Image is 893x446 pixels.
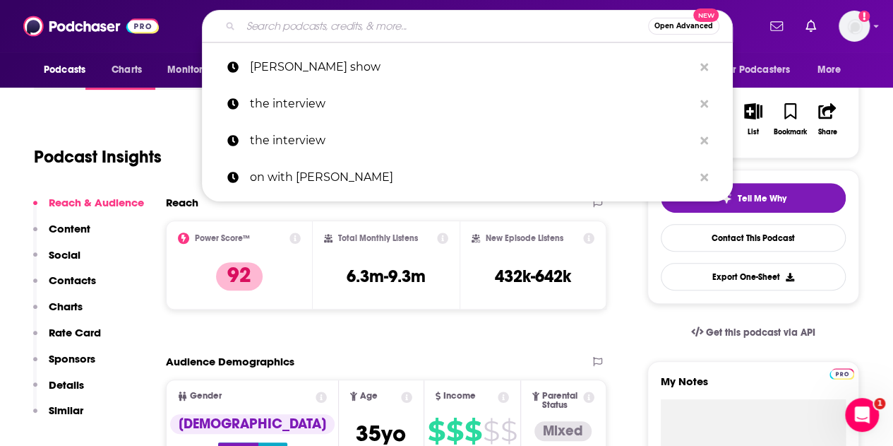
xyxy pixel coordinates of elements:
span: Charts [112,60,142,80]
button: Similar [33,404,83,430]
button: Sponsors [33,352,95,378]
a: Show notifications dropdown [765,14,789,38]
label: My Notes [661,375,846,399]
a: [PERSON_NAME] show [202,49,733,86]
button: open menu [34,57,104,83]
span: Logged in as gabrielle.gantz [839,11,870,42]
h2: Power Score™ [195,233,250,243]
div: Share [817,128,837,136]
img: User Profile [839,11,870,42]
svg: Add a profile image [858,11,870,22]
span: Podcasts [44,60,85,80]
p: 92 [216,262,263,291]
img: Podchaser Pro [829,368,854,380]
button: List [735,94,772,145]
a: the interview [202,86,733,122]
p: Sponsors [49,352,95,365]
a: on with [PERSON_NAME] [202,159,733,196]
h2: Total Monthly Listens [338,233,418,243]
span: $ [446,420,463,442]
a: Get this podcast via API [680,315,827,350]
h1: Podcast Insights [34,146,162,168]
span: Tell Me Why [738,193,786,204]
p: Similar [49,404,83,417]
p: Contacts [49,274,96,287]
span: More [817,60,841,80]
span: New [693,8,719,22]
button: Social [33,248,80,274]
div: Search podcasts, credits, & more... [202,10,733,42]
h2: Audience Demographics [166,355,294,368]
h3: 6.3m-9.3m [347,266,426,287]
a: Pro website [829,366,854,380]
button: open menu [808,57,859,83]
div: Bookmark [774,128,807,136]
button: Contacts [33,274,96,300]
p: the interview [250,86,693,122]
span: Age [360,392,378,401]
p: Rate Card [49,326,101,339]
button: Export One-Sheet [661,263,846,291]
span: For Podcasters [722,60,790,80]
div: Mixed [534,421,592,441]
a: Show notifications dropdown [800,14,822,38]
input: Search podcasts, credits, & more... [241,15,648,37]
span: $ [428,420,445,442]
p: ezra klein show [250,49,693,86]
h2: New Episode Listens [486,233,563,243]
span: Monitoring [167,60,217,80]
button: tell me why sparkleTell Me Why [661,183,846,213]
p: Social [49,248,80,262]
iframe: Intercom live chat [845,398,879,432]
a: Charts [102,57,150,83]
p: on with kara swisher [250,159,693,196]
p: Content [49,222,90,235]
a: Contact This Podcast [661,224,846,252]
button: Details [33,378,84,404]
button: Content [33,222,90,248]
button: open menu [713,57,810,83]
a: the interview [202,122,733,159]
button: open menu [157,57,236,83]
button: Open AdvancedNew [648,18,719,35]
span: Parental Status [542,392,581,410]
div: List [748,128,759,136]
span: Income [443,392,476,401]
span: $ [501,420,517,442]
button: Charts [33,300,83,326]
span: Get this podcast via API [706,327,815,339]
img: Podchaser - Follow, Share and Rate Podcasts [23,13,159,40]
h2: Reach [166,196,198,209]
button: Bookmark [772,94,808,145]
p: Details [49,378,84,392]
p: the interview [250,122,693,159]
span: Open Advanced [654,23,713,30]
span: 1 [874,398,885,409]
button: Share [809,94,846,145]
button: Reach & Audience [33,196,144,222]
button: Rate Card [33,326,101,352]
span: $ [483,420,499,442]
span: Gender [190,392,222,401]
img: tell me why sparkle [721,193,732,204]
h3: 432k-642k [495,266,571,287]
p: Charts [49,300,83,313]
button: Show profile menu [839,11,870,42]
div: [DEMOGRAPHIC_DATA] [170,414,335,434]
p: Reach & Audience [49,196,144,209]
span: $ [465,420,481,442]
